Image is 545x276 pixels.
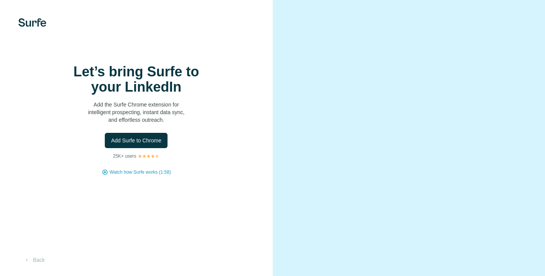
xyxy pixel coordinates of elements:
button: Back [18,253,50,267]
button: Add Surfe to Chrome [105,133,168,148]
span: Add Surfe to Chrome [111,137,161,144]
img: Surfe's logo [18,18,46,27]
img: Rating Stars [138,154,159,158]
p: 25K+ users [113,153,136,160]
button: Watch how Surfe works (1:58) [110,169,171,176]
p: Add the Surfe Chrome extension for intelligent prospecting, instant data sync, and effortless out... [60,101,213,124]
h1: Let’s bring Surfe to your LinkedIn [60,64,213,95]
